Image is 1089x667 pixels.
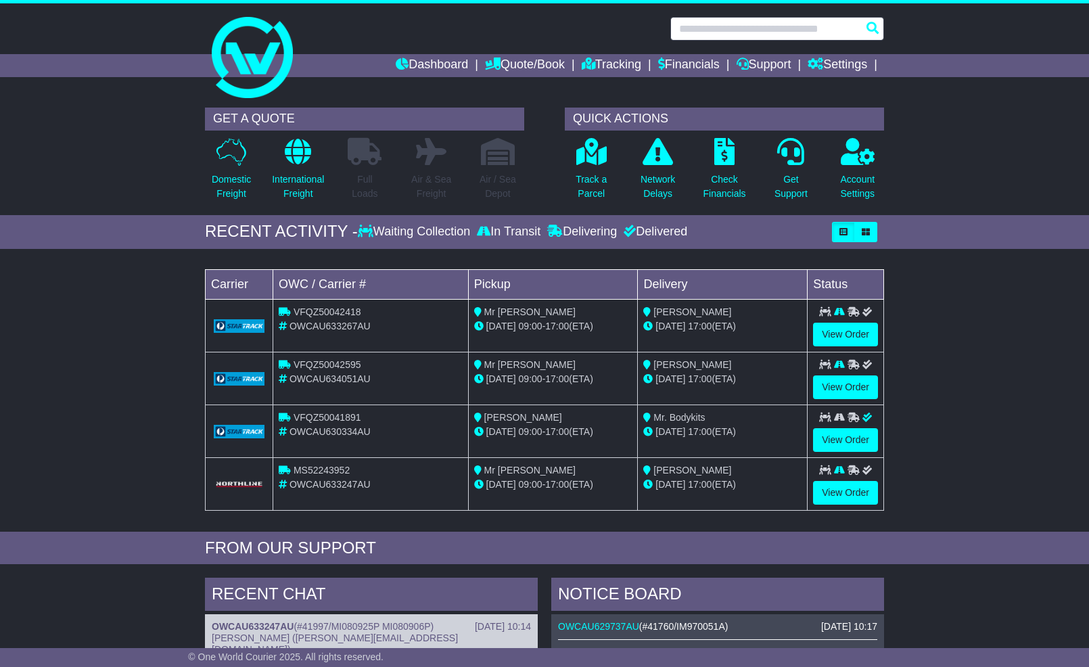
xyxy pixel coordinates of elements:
td: Carrier [206,269,273,299]
p: Check Financials [703,172,746,201]
img: GetCarrierServiceLogo [214,425,264,438]
img: GetCarrierServiceLogo [214,480,264,488]
p: International Freight [272,172,324,201]
span: 17:00 [545,321,569,331]
span: Mr [PERSON_NAME] [484,359,576,370]
span: [DATE] [486,373,516,384]
div: ( ) [558,621,877,632]
span: [DATE] [655,479,685,490]
span: VFQZ50042595 [294,359,361,370]
span: 17:00 [688,426,712,437]
td: Status [808,269,884,299]
p: Track a Parcel [576,172,607,201]
div: Delivering [544,225,620,239]
span: [PERSON_NAME] ([PERSON_NAME][EMAIL_ADDRESS][DOMAIN_NAME]) [212,632,458,655]
div: (ETA) [643,319,802,333]
span: 17:00 [688,373,712,384]
a: Track aParcel [575,137,607,208]
div: [DATE] 10:14 [475,621,531,632]
span: [PERSON_NAME] [484,412,562,423]
div: (ETA) [643,478,802,492]
span: [DATE] [486,426,516,437]
a: CheckFinancials [703,137,747,208]
div: ( ) [212,621,531,632]
img: GetCarrierServiceLogo [214,319,264,333]
span: MS52243952 [294,465,350,476]
a: GetSupport [774,137,808,208]
a: View Order [813,375,878,399]
td: Delivery [638,269,808,299]
a: AccountSettings [840,137,876,208]
span: OWCAU634051AU [289,373,371,384]
div: GET A QUOTE [205,108,524,131]
a: View Order [813,323,878,346]
div: - (ETA) [474,478,632,492]
a: Financials [658,54,720,77]
div: NOTICE BOARD [551,578,884,614]
a: View Order [813,481,878,505]
span: [PERSON_NAME] [653,306,731,317]
span: 09:00 [519,373,542,384]
a: DomesticFreight [211,137,252,208]
div: - (ETA) [474,319,632,333]
span: 17:00 [545,426,569,437]
span: 09:00 [519,479,542,490]
p: Air & Sea Freight [411,172,451,201]
a: View Order [813,428,878,452]
span: VFQZ50041891 [294,412,361,423]
div: (ETA) [643,372,802,386]
span: OWCAU630334AU [289,426,371,437]
span: VFQZ50042418 [294,306,361,317]
p: Air / Sea Depot [480,172,516,201]
p: Network Delays [641,172,675,201]
a: OWCAU633247AU [212,621,294,632]
div: FROM OUR SUPPORT [205,538,884,558]
p: Account Settings [841,172,875,201]
a: Settings [808,54,867,77]
span: [PERSON_NAME] [653,359,731,370]
div: RECENT ACTIVITY - [205,222,358,241]
span: [DATE] [486,321,516,331]
span: © One World Courier 2025. All rights reserved. [188,651,384,662]
span: 17:00 [688,321,712,331]
div: In Transit [473,225,544,239]
span: [DATE] [486,479,516,490]
img: GetCarrierServiceLogo [214,372,264,386]
span: OWCAU633267AU [289,321,371,331]
a: Support [737,54,791,77]
span: [DATE] [655,373,685,384]
td: OWC / Carrier # [273,269,469,299]
div: - (ETA) [474,372,632,386]
span: 09:00 [519,321,542,331]
span: OWCAU633247AU [289,479,371,490]
a: Dashboard [396,54,468,77]
p: Domestic Freight [212,172,251,201]
p: Pricing was approved for booking OWCAU629737AU. [558,647,877,660]
span: 09:00 [519,426,542,437]
div: - (ETA) [474,425,632,439]
a: NetworkDelays [640,137,676,208]
span: #41760/IM970051A [643,621,725,632]
div: Waiting Collection [358,225,473,239]
div: [DATE] 10:17 [821,621,877,632]
p: Get Support [774,172,808,201]
a: Quote/Book [485,54,565,77]
a: OWCAU629737AU [558,621,639,632]
p: Full Loads [348,172,381,201]
div: Delivered [620,225,687,239]
div: (ETA) [643,425,802,439]
td: Pickup [468,269,638,299]
div: QUICK ACTIONS [565,108,884,131]
span: 17:00 [545,373,569,384]
span: Mr. Bodykits [653,412,705,423]
span: 17:00 [688,479,712,490]
div: RECENT CHAT [205,578,538,614]
a: InternationalFreight [271,137,325,208]
span: 17:00 [545,479,569,490]
a: Tracking [582,54,641,77]
span: #41997/MI080925P MI080906P [297,621,430,632]
span: [DATE] [655,321,685,331]
span: Mr [PERSON_NAME] [484,465,576,476]
span: [DATE] [655,426,685,437]
span: [PERSON_NAME] [653,465,731,476]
